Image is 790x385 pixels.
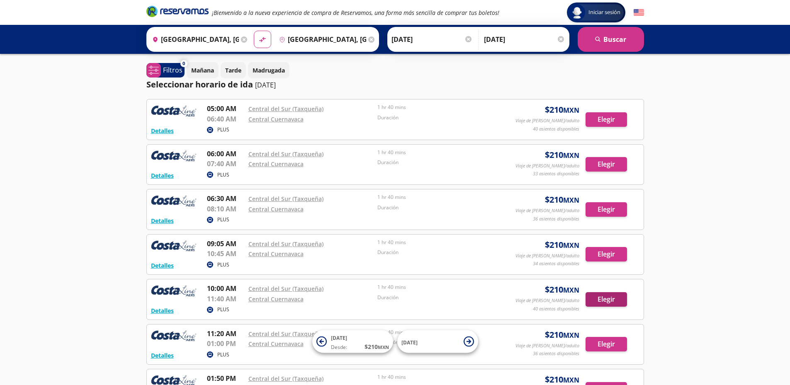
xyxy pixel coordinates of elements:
button: [DATE] [397,330,478,353]
p: 06:40 AM [207,114,244,124]
p: 07:40 AM [207,159,244,169]
input: Buscar Destino [276,29,366,50]
p: Viaje de [PERSON_NAME]/adulto [515,162,579,169]
input: Buscar Origen [149,29,239,50]
small: MXN [563,106,579,115]
a: Central Cuernavaca [248,340,304,348]
span: Desde: [331,344,347,351]
button: Detalles [151,171,174,180]
p: Duración [377,114,503,121]
a: Central Cuernavaca [248,205,304,213]
a: Central Cuernavaca [248,115,304,123]
p: 01:00 PM [207,339,244,349]
span: $ 210 [545,149,579,161]
em: ¡Bienvenido a la nueva experiencia de compra de Reservamos, una forma más sencilla de comprar tus... [212,9,499,17]
p: 1 hr 40 mins [377,149,503,156]
img: RESERVAMOS [151,283,197,300]
p: PLUS [217,171,229,179]
button: [DATE]Desde:$210MXN [312,330,393,353]
p: Duración [377,204,503,211]
p: 05:00 AM [207,104,244,114]
a: Central Cuernavaca [248,250,304,258]
p: 09:05 AM [207,239,244,249]
small: MXN [563,375,579,385]
p: 06:00 AM [207,149,244,159]
p: 08:10 AM [207,204,244,214]
p: [DATE] [255,80,276,90]
button: Detalles [151,351,174,360]
span: $ 210 [545,329,579,341]
p: Seleccionar horario de ida [146,78,253,91]
button: 0Filtros [146,63,185,77]
small: MXN [378,344,389,350]
button: Tarde [221,62,246,78]
p: Duración [377,294,503,301]
button: Detalles [151,306,174,315]
p: Tarde [225,66,241,75]
p: PLUS [217,306,229,313]
small: MXN [563,196,579,205]
p: Viaje de [PERSON_NAME]/adulto [515,342,579,349]
p: 11:40 AM [207,294,244,304]
p: Viaje de [PERSON_NAME]/adulto [515,252,579,259]
small: MXN [563,241,579,250]
button: Elegir [586,337,627,351]
a: Central del Sur (Taxqueña) [248,330,323,338]
p: 1 hr 40 mins [377,373,503,381]
p: Duración [377,249,503,256]
small: MXN [563,286,579,295]
p: 10:45 AM [207,249,244,259]
p: 10:00 AM [207,283,244,293]
p: PLUS [217,216,229,223]
p: Viaje de [PERSON_NAME]/adulto [515,297,579,304]
p: Mañana [191,66,214,75]
p: 40 asientos disponibles [533,305,579,312]
p: Duración [377,159,503,166]
button: Detalles [151,216,174,225]
small: MXN [563,331,579,340]
p: PLUS [217,126,229,133]
a: Central Cuernavaca [248,295,304,303]
p: 1 hr 40 mins [377,329,503,336]
button: Elegir [586,112,627,127]
small: MXN [563,151,579,160]
p: PLUS [217,351,229,358]
p: Madrugada [253,66,285,75]
p: 1 hr 40 mins [377,194,503,201]
span: $ 210 [365,342,389,351]
a: Central del Sur (Taxqueña) [248,240,323,248]
button: English [634,7,644,18]
p: 36 asientos disponibles [533,350,579,357]
p: 01:50 PM [207,373,244,383]
a: Central del Sur (Taxqueña) [248,375,323,383]
a: Central del Sur (Taxqueña) [248,105,323,113]
button: Buscar [578,27,644,52]
a: Brand Logo [146,5,209,20]
p: Filtros [163,65,182,75]
p: 34 asientos disponibles [533,260,579,267]
span: $ 210 [545,283,579,296]
img: RESERVAMOS [151,194,197,210]
span: [DATE] [331,334,347,341]
span: Iniciar sesión [585,8,624,17]
a: Central del Sur (Taxqueña) [248,195,323,203]
button: Elegir [586,247,627,262]
p: 33 asientos disponibles [533,170,579,177]
span: $ 210 [545,239,579,251]
img: RESERVAMOS [151,329,197,345]
p: Viaje de [PERSON_NAME]/adulto [515,117,579,124]
p: 1 hr 40 mins [377,104,503,111]
span: [DATE] [401,339,418,346]
p: Viaje de [PERSON_NAME]/adulto [515,207,579,214]
button: Mañana [187,62,219,78]
p: 11:20 AM [207,329,244,339]
a: Central del Sur (Taxqueña) [248,150,323,158]
span: $ 210 [545,104,579,116]
button: Madrugada [248,62,289,78]
span: $ 210 [545,194,579,206]
p: 40 asientos disponibles [533,126,579,133]
p: 1 hr 40 mins [377,239,503,246]
i: Brand Logo [146,5,209,17]
a: Central del Sur (Taxqueña) [248,285,323,293]
p: PLUS [217,261,229,269]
